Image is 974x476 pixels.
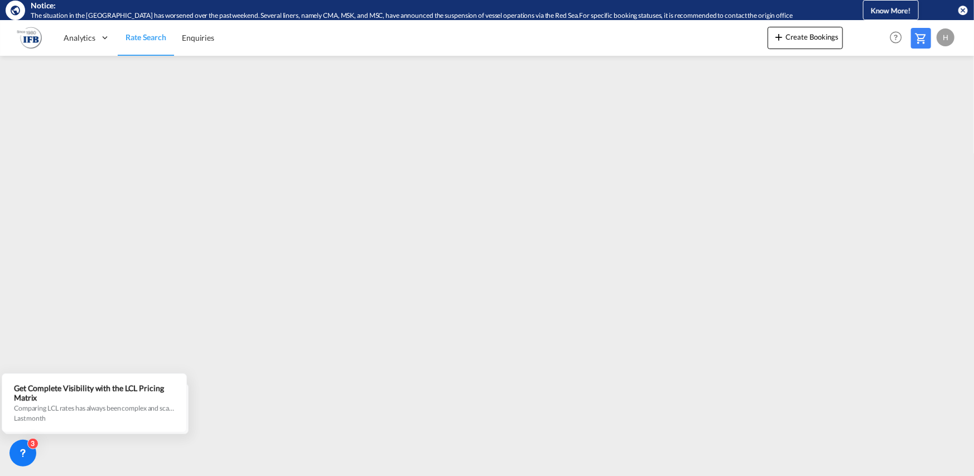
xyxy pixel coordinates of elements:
img: b628ab10256c11eeb52753acbc15d091.png [17,25,42,50]
span: Enquiries [182,33,214,42]
a: Rate Search [118,20,174,56]
md-icon: icon-plus 400-fg [772,30,785,44]
span: Help [886,28,905,47]
div: H [937,28,954,46]
div: Help [886,28,911,48]
button: icon-close-circle [957,4,968,16]
span: Analytics [64,32,95,44]
span: Rate Search [126,32,166,42]
span: Know More! [871,6,911,15]
md-icon: icon-earth [10,4,21,16]
a: Enquiries [174,20,222,56]
button: icon-plus 400-fgCreate Bookings [768,27,843,49]
div: Analytics [56,20,118,56]
div: The situation in the Red Sea has worsened over the past weekend. Several liners, namely CMA, MSK,... [31,11,824,21]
